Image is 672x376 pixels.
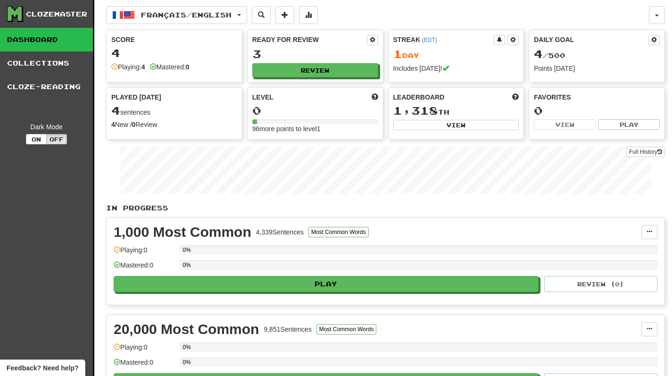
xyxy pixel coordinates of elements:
button: View [534,119,596,130]
div: 20,000 Most Common [114,322,259,336]
div: 9,851 Sentences [264,325,311,334]
div: Dark Mode [7,122,86,132]
div: Daily Goal [534,35,648,45]
div: Streak [393,35,494,44]
span: 4 [111,104,120,117]
div: th [393,105,519,117]
strong: 0 [132,121,136,128]
span: This week in points, UTC [512,92,519,102]
div: Day [393,48,519,60]
div: Playing: 0 [114,343,175,358]
div: Mastered: 0 [114,358,175,373]
a: Full History [626,147,665,157]
button: Play [114,276,539,292]
div: 4 [111,47,237,59]
strong: 0 [186,63,190,71]
div: 4,339 Sentences [256,227,304,237]
strong: 4 [111,121,115,128]
span: Open feedback widget [7,363,78,373]
span: / 500 [534,51,565,59]
p: In Progress [106,203,665,213]
a: (EDT) [422,37,437,43]
div: 0 [252,105,378,117]
span: 1 [393,47,402,60]
div: 1,000 Most Common [114,225,251,239]
div: 96 more points to level 1 [252,124,378,134]
div: Score [111,35,237,44]
span: 1,318 [393,104,438,117]
div: sentences [111,105,237,117]
button: Search sentences [252,6,271,24]
span: 4 [534,47,543,60]
div: New / Review [111,120,237,129]
button: Add sentence to collection [275,6,294,24]
div: Clozemaster [26,9,87,19]
button: Français/English [106,6,247,24]
div: Ready for Review [252,35,367,44]
span: Played [DATE] [111,92,161,102]
button: Most Common Words [316,324,377,334]
span: Level [252,92,274,102]
button: More stats [299,6,318,24]
button: Play [598,119,660,130]
div: Mastered: [150,62,190,72]
button: Off [46,134,67,144]
span: Score more points to level up [372,92,378,102]
div: Includes [DATE]! [393,64,519,73]
button: Review (0) [544,276,657,292]
div: 3 [252,48,378,60]
strong: 4 [141,63,145,71]
div: Points [DATE] [534,64,660,73]
div: Mastered: 0 [114,260,175,276]
span: Français / English [141,11,232,19]
button: Most Common Words [308,227,369,237]
div: 0 [534,105,660,117]
div: Playing: [111,62,145,72]
div: Playing: 0 [114,245,175,261]
div: Favorites [534,92,660,102]
button: On [26,134,47,144]
button: View [393,120,519,130]
span: Leaderboard [393,92,445,102]
button: Review [252,63,378,77]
